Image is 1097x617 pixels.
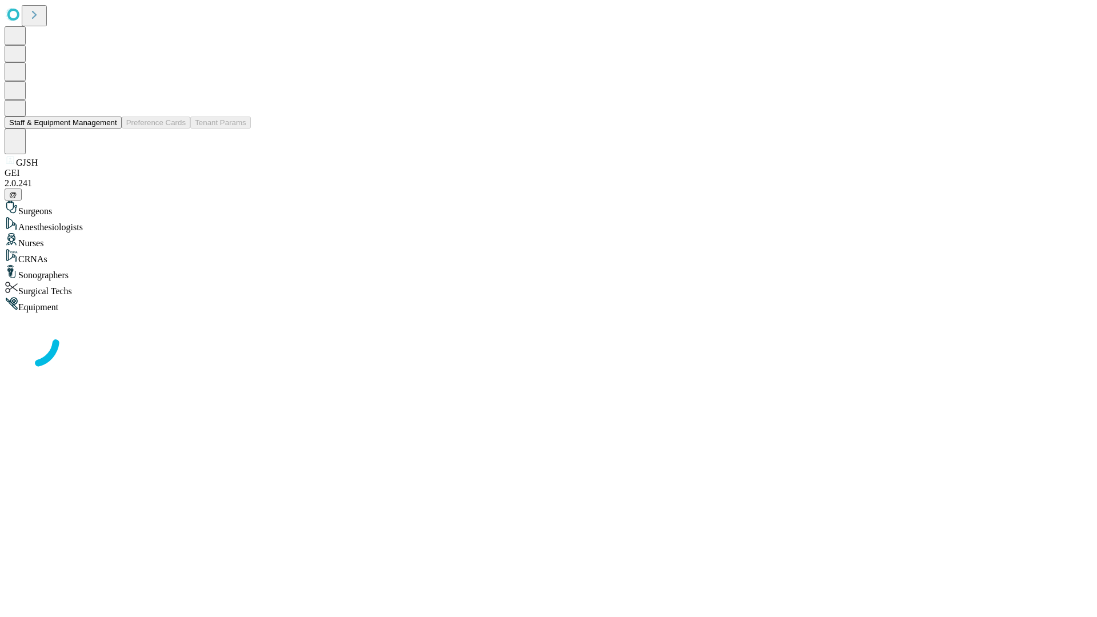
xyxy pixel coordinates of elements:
[9,190,17,199] span: @
[5,249,1092,265] div: CRNAs
[16,158,38,167] span: GJSH
[190,117,251,129] button: Tenant Params
[5,178,1092,189] div: 2.0.241
[5,265,1092,281] div: Sonographers
[5,117,122,129] button: Staff & Equipment Management
[5,168,1092,178] div: GEI
[5,297,1092,312] div: Equipment
[122,117,190,129] button: Preference Cards
[5,201,1092,217] div: Surgeons
[5,233,1092,249] div: Nurses
[5,281,1092,297] div: Surgical Techs
[5,217,1092,233] div: Anesthesiologists
[5,189,22,201] button: @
